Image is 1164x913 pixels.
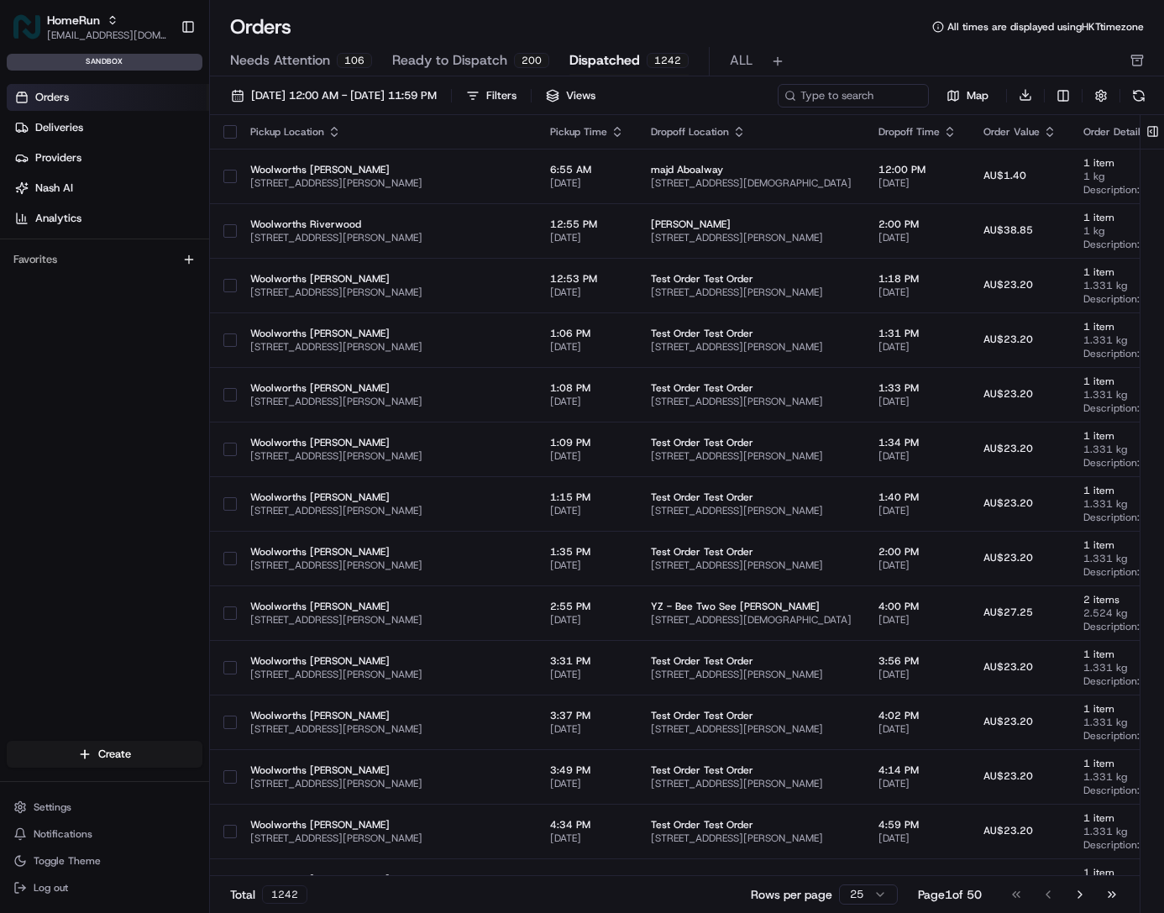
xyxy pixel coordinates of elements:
[250,381,523,395] span: Woolworths [PERSON_NAME]
[878,545,957,559] span: 2:00 PM
[651,272,852,286] span: Test Order Test Order
[651,125,852,139] div: Dropoff Location
[983,125,1057,139] div: Order Value
[35,211,81,226] span: Analytics
[34,881,68,895] span: Log out
[651,231,852,244] span: [STREET_ADDRESS][PERSON_NAME]
[550,218,624,231] span: 12:55 PM
[230,885,307,904] div: Total
[250,218,523,231] span: Woolworths Riverwood
[730,50,752,71] span: ALL
[651,395,852,408] span: [STREET_ADDRESS][PERSON_NAME]
[250,613,523,627] span: [STREET_ADDRESS][PERSON_NAME]
[250,340,523,354] span: [STREET_ADDRESS][PERSON_NAME]
[651,668,852,681] span: [STREET_ADDRESS][PERSON_NAME]
[7,741,202,768] button: Create
[550,545,624,559] span: 1:35 PM
[550,818,624,832] span: 4:34 PM
[983,333,1033,346] span: AU$23.20
[878,654,957,668] span: 3:56 PM
[98,747,131,762] span: Create
[550,163,624,176] span: 6:55 AM
[651,654,852,668] span: Test Order Test Order
[550,777,624,790] span: [DATE]
[651,763,852,777] span: Test Order Test Order
[550,491,624,504] span: 1:15 PM
[878,763,957,777] span: 4:14 PM
[47,12,100,29] button: HomeRun
[751,886,832,903] p: Rows per page
[7,54,202,71] div: sandbox
[878,436,957,449] span: 1:34 PM
[651,286,852,299] span: [STREET_ADDRESS][PERSON_NAME]
[878,381,957,395] span: 1:33 PM
[569,50,640,71] span: Dispatched
[250,654,523,668] span: Woolworths [PERSON_NAME]
[230,13,291,40] h1: Orders
[7,175,209,202] a: Nash AI
[878,722,957,736] span: [DATE]
[262,885,307,904] div: 1242
[947,20,1144,34] span: All times are displayed using HKT timezone
[566,88,595,103] span: Views
[250,231,523,244] span: [STREET_ADDRESS][PERSON_NAME]
[35,150,81,165] span: Providers
[983,442,1033,455] span: AU$23.20
[550,709,624,722] span: 3:37 PM
[550,763,624,777] span: 3:49 PM
[250,504,523,517] span: [STREET_ADDRESS][PERSON_NAME]
[250,722,523,736] span: [STREET_ADDRESS][PERSON_NAME]
[7,84,209,111] a: Orders
[878,218,957,231] span: 2:00 PM
[486,88,516,103] div: Filters
[250,873,523,886] span: Woolworths [PERSON_NAME]
[778,84,929,108] input: Type to search
[7,114,209,141] a: Deliveries
[651,545,852,559] span: Test Order Test Order
[983,660,1033,674] span: AU$23.20
[651,873,852,886] span: Test Order Test Order
[878,286,957,299] span: [DATE]
[550,449,624,463] span: [DATE]
[514,53,549,68] div: 200
[550,613,624,627] span: [DATE]
[7,849,202,873] button: Toggle Theme
[538,84,603,108] button: Views
[983,769,1033,783] span: AU$23.20
[878,709,957,722] span: 4:02 PM
[983,387,1033,401] span: AU$23.20
[878,176,957,190] span: [DATE]
[651,722,852,736] span: [STREET_ADDRESS][PERSON_NAME]
[250,176,523,190] span: [STREET_ADDRESS][PERSON_NAME]
[250,125,523,139] div: Pickup Location
[983,824,1033,837] span: AU$23.20
[983,606,1033,619] span: AU$27.25
[878,231,957,244] span: [DATE]
[459,84,524,108] button: Filters
[550,231,624,244] span: [DATE]
[651,381,852,395] span: Test Order Test Order
[35,90,69,105] span: Orders
[550,504,624,517] span: [DATE]
[550,327,624,340] span: 1:06 PM
[651,176,852,190] span: [STREET_ADDRESS][DEMOGRAPHIC_DATA]
[250,491,523,504] span: Woolworths [PERSON_NAME]
[34,800,71,814] span: Settings
[251,88,437,103] span: [DATE] 12:00 AM - [DATE] 11:59 PM
[250,668,523,681] span: [STREET_ADDRESS][PERSON_NAME]
[878,600,957,613] span: 4:00 PM
[250,818,523,832] span: Woolworths [PERSON_NAME]
[47,29,167,42] button: [EMAIL_ADDRESS][DOMAIN_NAME]
[250,763,523,777] span: Woolworths [PERSON_NAME]
[250,449,523,463] span: [STREET_ADDRESS][PERSON_NAME]
[651,600,852,613] span: YZ - Bee Two See [PERSON_NAME]
[550,381,624,395] span: 1:08 PM
[230,50,330,71] span: Needs Attention
[550,286,624,299] span: [DATE]
[550,272,624,286] span: 12:53 PM
[34,827,92,841] span: Notifications
[550,832,624,845] span: [DATE]
[651,340,852,354] span: [STREET_ADDRESS][PERSON_NAME]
